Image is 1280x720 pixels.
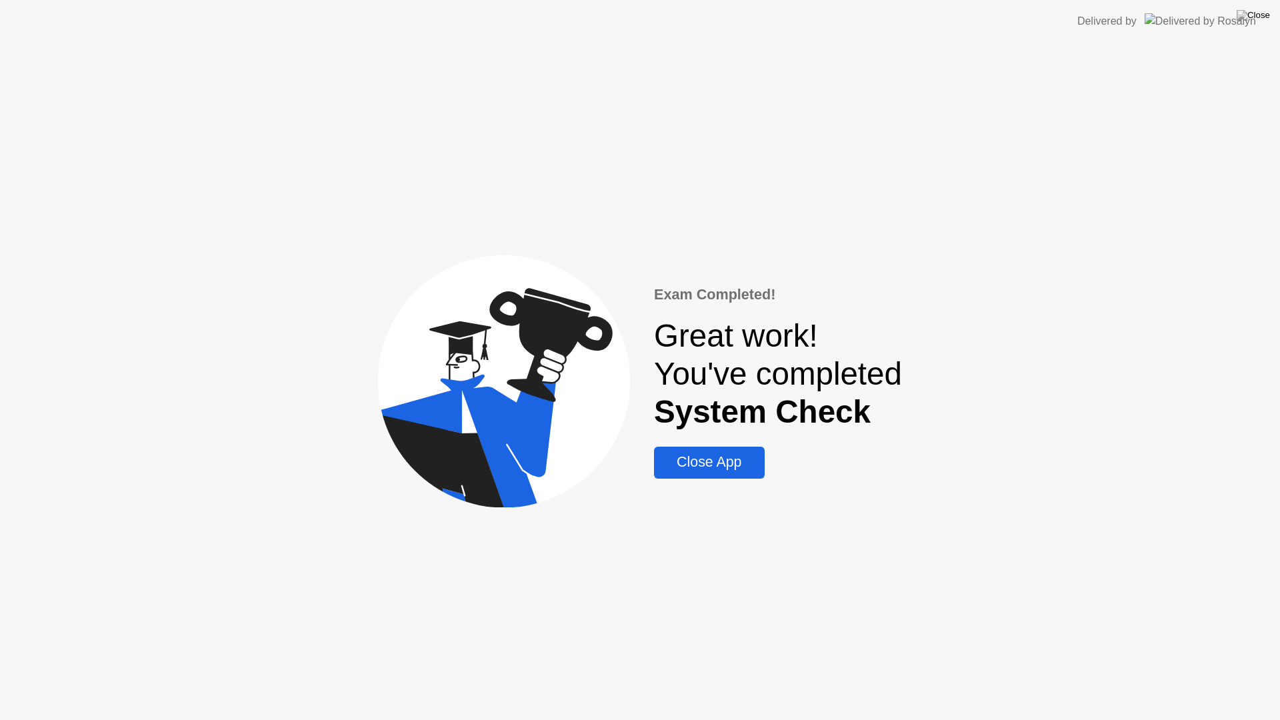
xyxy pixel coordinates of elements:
[654,394,871,429] b: System Check
[654,317,902,431] div: Great work! You've completed
[654,447,764,479] button: Close App
[1145,13,1256,29] img: Delivered by Rosalyn
[658,454,760,471] div: Close App
[1237,10,1270,21] img: Close
[654,284,902,305] div: Exam Completed!
[1077,13,1137,29] div: Delivered by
